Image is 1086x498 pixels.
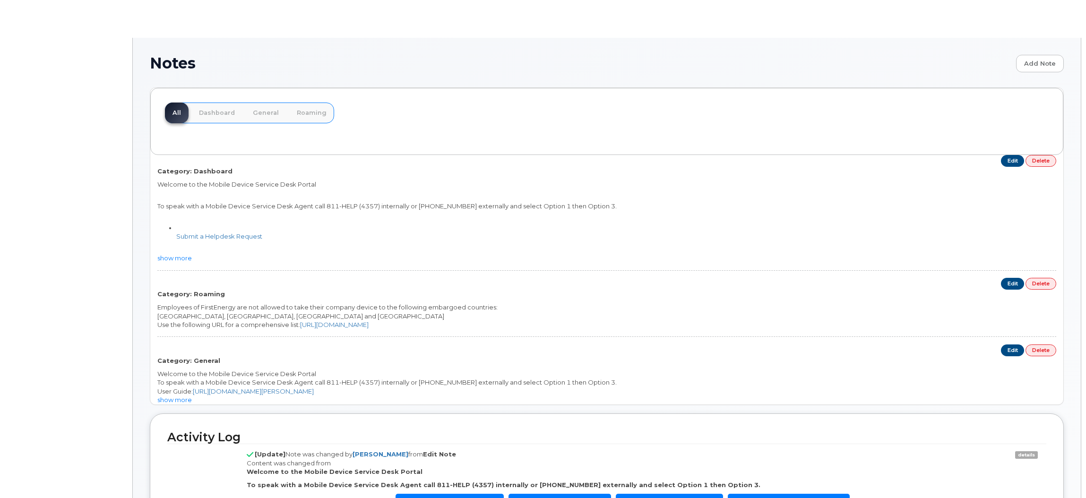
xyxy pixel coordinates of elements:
[1015,451,1038,459] a: details
[191,103,242,123] a: Dashboard
[157,396,192,404] a: show more
[157,387,1056,396] div: User Guide:
[157,378,1056,387] div: To speak with a Mobile Device Service Desk Agent call 811-HELP (4357) internally or [PHONE_NUMBER...
[423,450,456,458] strong: Edit Note
[157,303,1056,329] div: Employees of FirstEnergy are not allowed to take their company device to the following embargoed ...
[353,450,408,458] a: [PERSON_NAME]
[255,450,285,458] strong: [Update]
[157,202,1056,211] p: To speak with a Mobile Device Service Desk Agent call 811-HELP (4357) internally or [PHONE_NUMBER...
[176,232,262,240] a: Submit a Helpdesk Request
[157,254,192,262] a: show more
[1026,344,1056,356] a: Delete
[247,467,998,476] p: Welcome to the Mobile Device Service Desk Portal
[157,180,1056,189] p: Welcome to the Mobile Device Service Desk Portal
[157,167,233,175] strong: Category: Dashboard
[157,290,225,298] strong: Category: Roaming
[289,103,334,123] a: Roaming
[1026,278,1056,290] a: Delete
[1026,155,1056,167] a: Delete
[245,103,286,123] a: General
[1001,344,1025,356] a: Edit
[165,103,189,123] a: All
[150,55,1064,72] h1: Notes
[193,387,314,395] a: [URL][DOMAIN_NAME][PERSON_NAME]
[1001,155,1025,167] a: Edit
[247,481,998,489] p: To speak with a Mobile Device Service Desk Agent call 811-HELP (4357) internally or [PHONE_NUMBER...
[1001,278,1025,290] a: Edit
[1016,55,1064,72] a: Add Note
[300,321,369,328] a: [URL][DOMAIN_NAME]
[157,357,220,364] strong: Category: General
[157,369,1056,378] div: Welcome to the Mobile Device Service Desk Portal
[167,431,1046,444] h2: Activity Log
